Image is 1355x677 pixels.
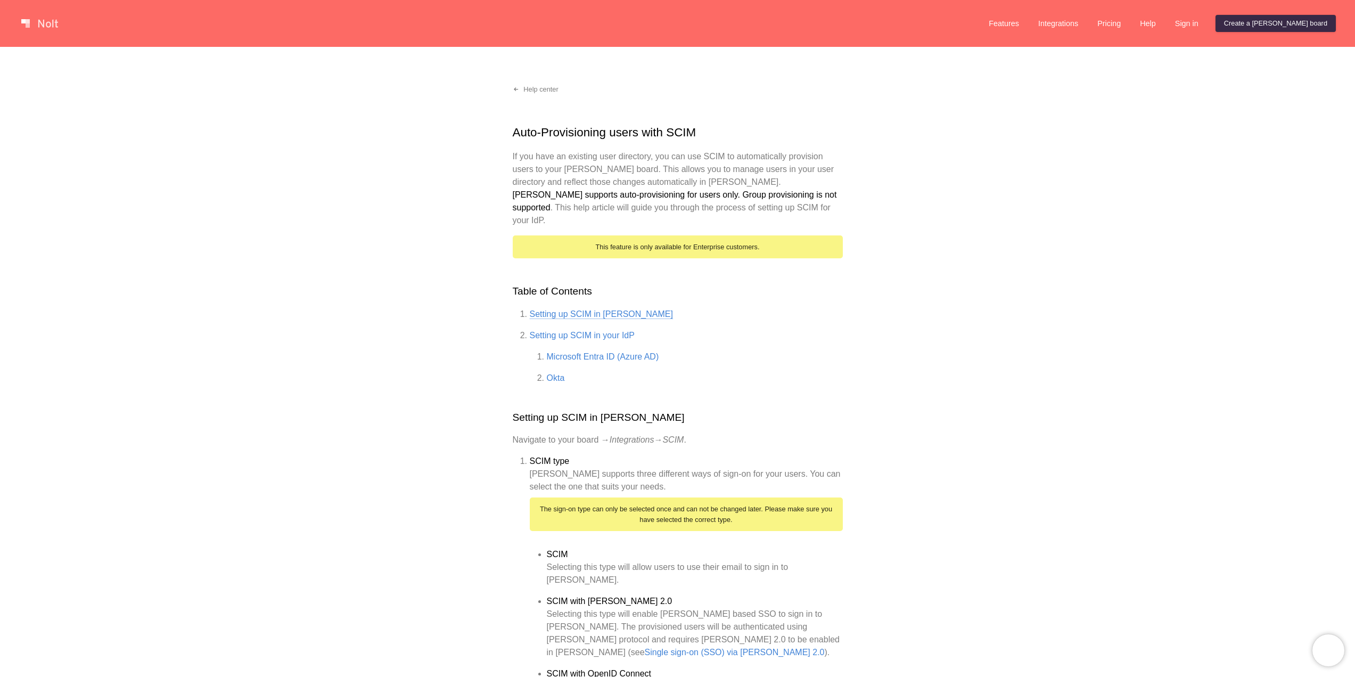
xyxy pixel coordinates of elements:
h1: Auto-Provisioning users with SCIM [513,124,843,142]
strong: SCIM with [PERSON_NAME] 2.0 [547,597,672,606]
em: Integrations [610,435,654,444]
strong: [PERSON_NAME] supports auto-provisioning for users only. Group provisioning is not supported [513,190,837,212]
div: This feature is only available for Enterprise customers. [513,235,843,258]
p: Navigate to your board → → . [513,434,843,446]
div: [PERSON_NAME] supports three different ways of sign-on for your users. You can select the one tha... [530,468,843,493]
strong: SCIM [547,550,568,559]
div: The sign-on type can only be selected once and can not be changed later. Please make sure you hav... [530,497,843,531]
a: Okta [547,373,565,382]
div: Selecting this type will allow users to use their email to sign in to [PERSON_NAME]. [547,561,843,586]
a: Microsoft Entra ID (Azure AD) [547,352,659,361]
h2: Setting up SCIM in [PERSON_NAME] [513,410,843,426]
a: Sign in [1167,15,1207,32]
p: If you have an existing user directory, you can use SCIM to automatically provision users to your... [513,150,843,227]
a: Single sign-on (SSO) via [PERSON_NAME] 2.0 [645,648,825,657]
em: SCIM [662,435,684,444]
a: Help [1131,15,1164,32]
a: Features [980,15,1028,32]
a: Setting up SCIM in [PERSON_NAME] [530,309,673,319]
a: Integrations [1030,15,1087,32]
a: Pricing [1089,15,1129,32]
a: Setting up SCIM in your IdP [530,331,635,340]
iframe: Chatra live chat [1312,634,1344,666]
strong: SCIM type [530,456,570,466]
a: Create a [PERSON_NAME] board [1216,15,1336,32]
div: Selecting this type will enable [PERSON_NAME] based SSO to sign in to [PERSON_NAME]. The provisio... [547,608,843,659]
h2: Table of Contents [513,284,843,299]
a: Help center [504,81,567,98]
